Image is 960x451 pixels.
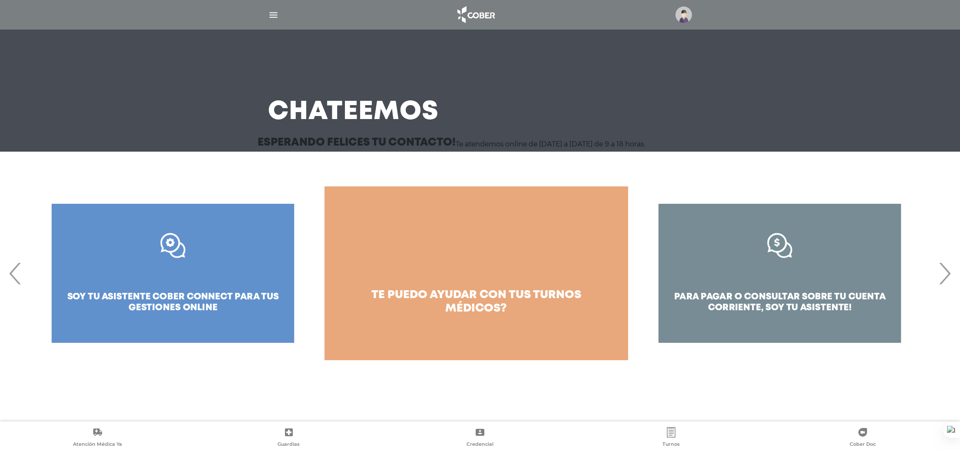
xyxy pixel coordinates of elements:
a: te puedo ayudar con tus turnos médicos? [324,186,628,360]
a: Guardias [193,427,384,449]
a: Atención Médica Ya [2,427,193,449]
h3: Esperando felices tu contacto! [258,137,456,148]
span: Cober Doc [850,441,876,449]
span: Guardias [278,441,300,449]
span: te puedo ayudar con tus [371,290,531,300]
span: Atención Médica Ya [73,441,122,449]
img: logo_cober_home-white.png [453,4,498,25]
a: Turnos [576,427,767,449]
img: profile-placeholder.svg [675,7,692,23]
span: Previous [7,250,24,297]
span: Turnos [662,441,680,449]
h3: Chateemos [268,101,439,123]
img: Cober_menu-lines-white.svg [268,10,279,20]
a: Credencial [384,427,576,449]
span: Next [936,250,953,297]
p: Te atendemos online de [DATE] a [DATE] de 9 a 18 horas. [456,140,645,148]
a: Cober Doc [767,427,958,449]
span: Credencial [467,441,493,449]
